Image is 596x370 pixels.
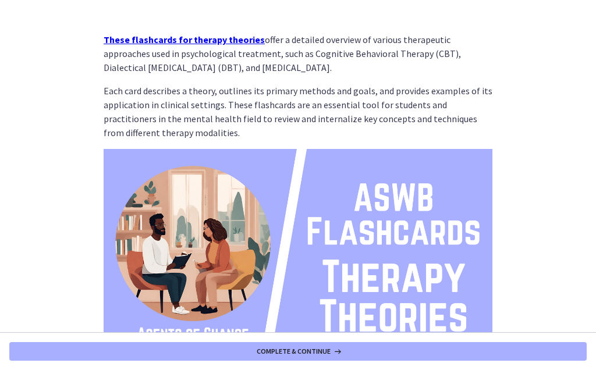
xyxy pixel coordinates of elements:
img: ASWB_Flashcards_Therapy_Theories.png [104,149,492,368]
a: These flashcards for therapy theories [104,34,265,45]
p: Each card describes a theory, outlines its primary methods and goals, and provides examples of it... [104,84,492,140]
button: Complete & continue [9,342,587,361]
span: Complete & continue [257,347,331,356]
p: offer a detailed overview of various therapeutic approaches used in psychological treatment, such... [104,33,492,74]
